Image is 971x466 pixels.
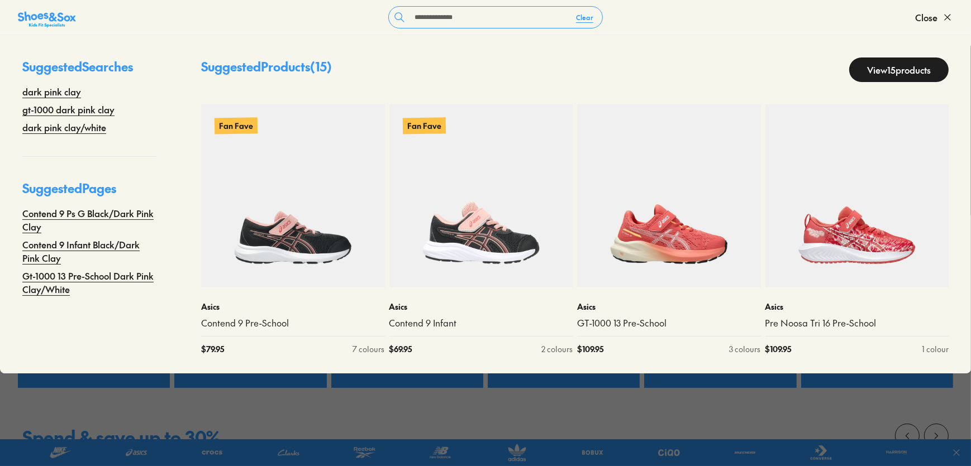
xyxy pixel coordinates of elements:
[22,269,156,296] a: Gt-1000 13 Pre-School Dark Pink Clay/White
[915,11,937,24] span: Close
[22,428,220,446] div: Spend & save up to 30%
[765,343,792,355] span: $ 109.95
[577,343,603,355] span: $ 109.95
[353,343,385,355] div: 7 colours
[765,317,949,329] a: Pre Noosa Tri 16 Pre-School
[201,343,224,355] span: $ 79.95
[22,121,106,134] a: dark pink clay/white
[201,317,385,329] a: Contend 9 Pre-School
[215,117,258,134] p: Fan Fave
[201,57,332,82] p: Suggested Products
[201,301,385,313] p: Asics
[22,179,156,206] p: Suggested Pages
[18,11,76,28] img: SNS_Logo_Responsive.svg
[389,343,412,355] span: $ 69.95
[310,58,332,75] span: ( 15 )
[915,5,953,30] button: Close
[201,104,385,288] a: Fan Fave
[849,57,949,82] a: View15products
[389,104,573,288] a: Fan Fave
[567,7,602,27] button: Clear
[389,317,573,329] a: Contend 9 Infant
[402,117,445,134] p: Fan Fave
[11,391,56,433] iframe: Gorgias live chat messenger
[22,85,81,98] a: dark pink clay
[389,301,573,313] p: Asics
[22,238,156,265] a: Contend 9 Infant Black/Dark Pink Clay
[922,343,949,355] div: 1 colour
[22,103,115,116] a: gt-1000 dark pink clay
[765,301,949,313] p: Asics
[577,301,761,313] p: Asics
[577,317,761,329] a: GT-1000 13 Pre-School
[18,8,76,26] a: Shoes &amp; Sox
[730,343,761,355] div: 3 colours
[22,206,156,233] a: Contend 9 Ps G Black/Dark Pink Clay
[541,343,573,355] div: 2 colours
[22,57,156,85] p: Suggested Searches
